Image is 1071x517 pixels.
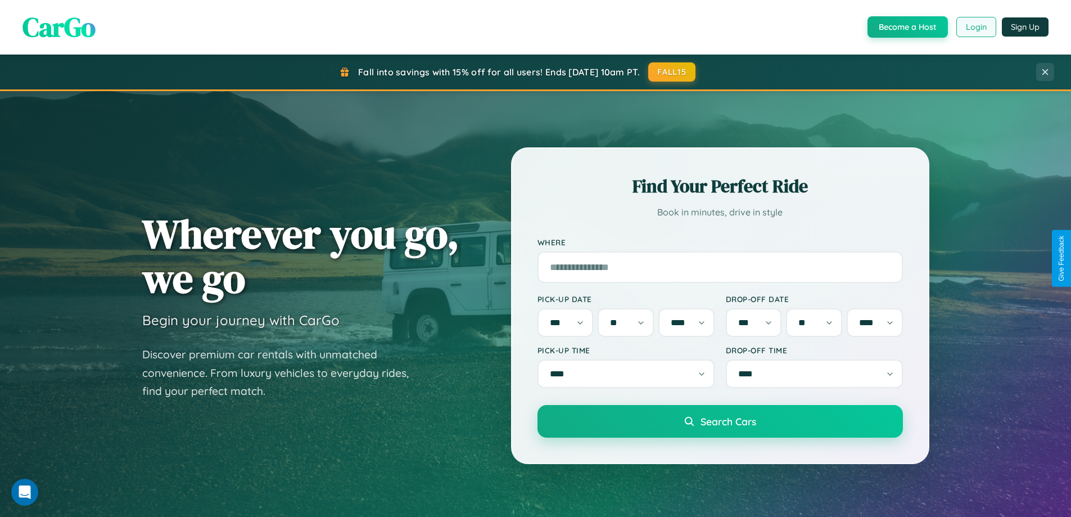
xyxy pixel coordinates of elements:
label: Pick-up Date [537,294,715,304]
iframe: Intercom live chat [11,479,38,506]
span: CarGo [22,8,96,46]
h3: Begin your journey with CarGo [142,312,340,329]
p: Book in minutes, drive in style [537,204,903,221]
label: Drop-off Time [726,345,903,355]
button: Search Cars [537,405,903,438]
p: Discover premium car rentals with unmatched convenience. From luxury vehicles to everyday rides, ... [142,345,423,401]
button: Sign Up [1002,17,1049,37]
button: Become a Host [867,16,948,38]
label: Where [537,237,903,247]
h2: Find Your Perfect Ride [537,174,903,199]
div: Give Feedback [1058,236,1065,281]
span: Search Cars [701,415,756,428]
label: Drop-off Date [726,294,903,304]
span: Fall into savings with 15% off for all users! Ends [DATE] 10am PT. [358,66,640,78]
h1: Wherever you go, we go [142,212,459,300]
button: Login [956,17,996,37]
label: Pick-up Time [537,345,715,355]
button: FALL15 [648,62,695,82]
